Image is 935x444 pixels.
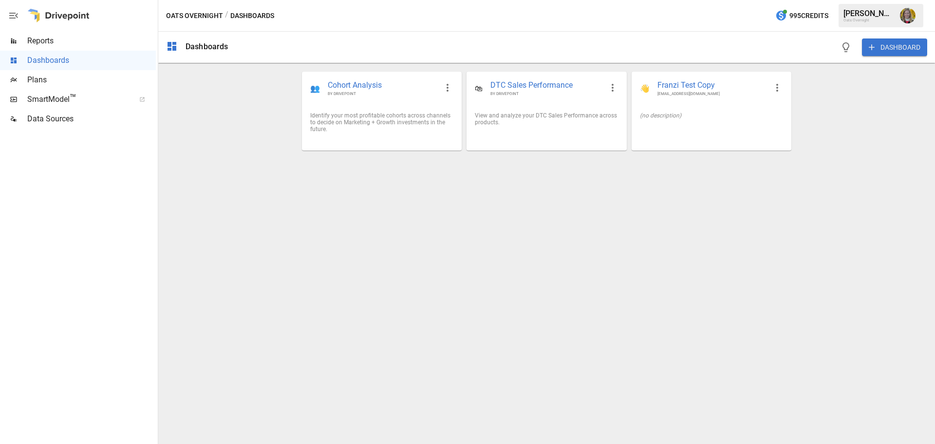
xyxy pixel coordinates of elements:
button: Oats Overnight [166,10,223,22]
span: [EMAIL_ADDRESS][DOMAIN_NAME] [657,91,767,97]
span: Dashboards [27,55,156,66]
div: (no description) [640,112,783,119]
span: Data Sources [27,113,156,125]
button: 995Credits [771,7,832,25]
div: Oats Overnight [843,18,894,22]
div: / [225,10,228,22]
span: Franzi Test Copy [657,80,767,91]
img: Jackie Ghantous [900,8,916,23]
span: BY DRIVEPOINT [328,91,438,97]
div: Dashboards [186,42,228,51]
span: Plans [27,74,156,86]
div: 🛍 [475,84,483,93]
div: View and analyze your DTC Sales Performance across products. [475,112,618,126]
span: Cohort Analysis [328,80,438,91]
span: DTC Sales Performance [490,80,602,91]
button: DASHBOARD [862,39,927,56]
span: 995 Credits [789,10,828,22]
div: [PERSON_NAME] [843,9,894,18]
span: SmartModel [27,94,129,105]
span: BY DRIVEPOINT [490,91,602,97]
button: Jackie Ghantous [894,2,921,29]
div: 👋 [640,84,650,93]
span: Reports [27,35,156,47]
div: Identify your most profitable cohorts across channels to decide on Marketing + Growth investments... [310,112,453,133]
div: 👥 [310,84,320,93]
span: ™ [70,92,76,104]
